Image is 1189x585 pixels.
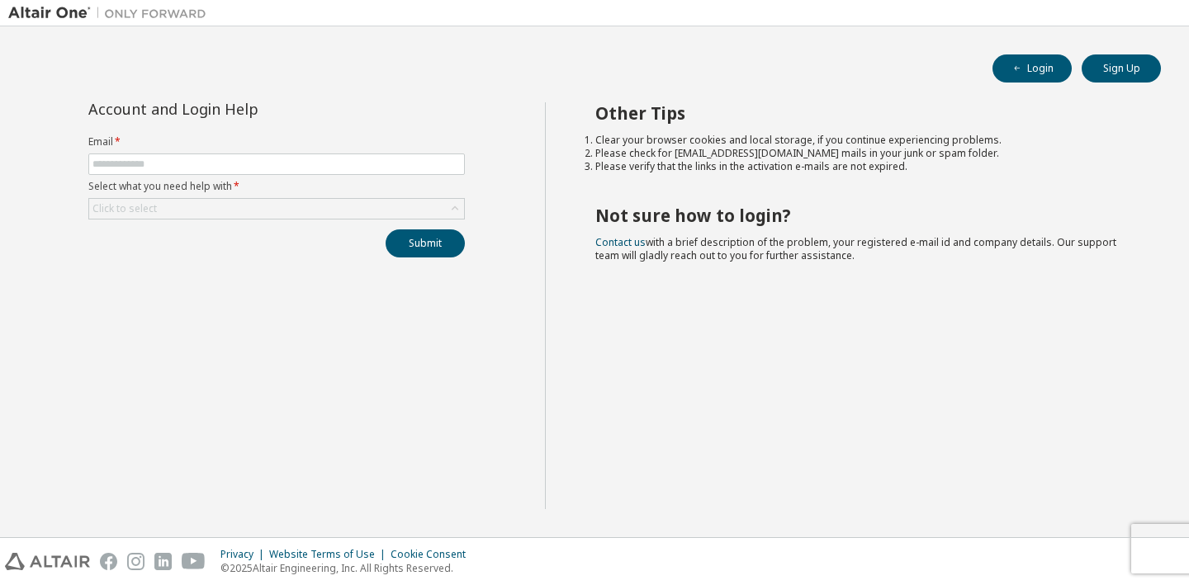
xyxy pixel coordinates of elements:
label: Select what you need help with [88,180,465,193]
div: Click to select [89,199,464,219]
h2: Not sure how to login? [595,205,1132,226]
li: Clear your browser cookies and local storage, if you continue experiencing problems. [595,134,1132,147]
li: Please verify that the links in the activation e-mails are not expired. [595,160,1132,173]
li: Please check for [EMAIL_ADDRESS][DOMAIN_NAME] mails in your junk or spam folder. [595,147,1132,160]
p: © 2025 Altair Engineering, Inc. All Rights Reserved. [220,561,476,575]
img: linkedin.svg [154,553,172,570]
label: Email [88,135,465,149]
button: Login [992,54,1072,83]
button: Sign Up [1082,54,1161,83]
span: with a brief description of the problem, your registered e-mail id and company details. Our suppo... [595,235,1116,262]
h2: Other Tips [595,102,1132,124]
div: Website Terms of Use [269,548,391,561]
button: Submit [386,229,465,257]
div: Account and Login Help [88,102,390,116]
div: Privacy [220,548,269,561]
img: facebook.svg [100,553,117,570]
img: Altair One [8,5,215,21]
img: instagram.svg [127,553,144,570]
div: Cookie Consent [391,548,476,561]
img: youtube.svg [182,553,206,570]
a: Contact us [595,235,646,249]
div: Click to select [92,202,157,215]
img: altair_logo.svg [5,553,90,570]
